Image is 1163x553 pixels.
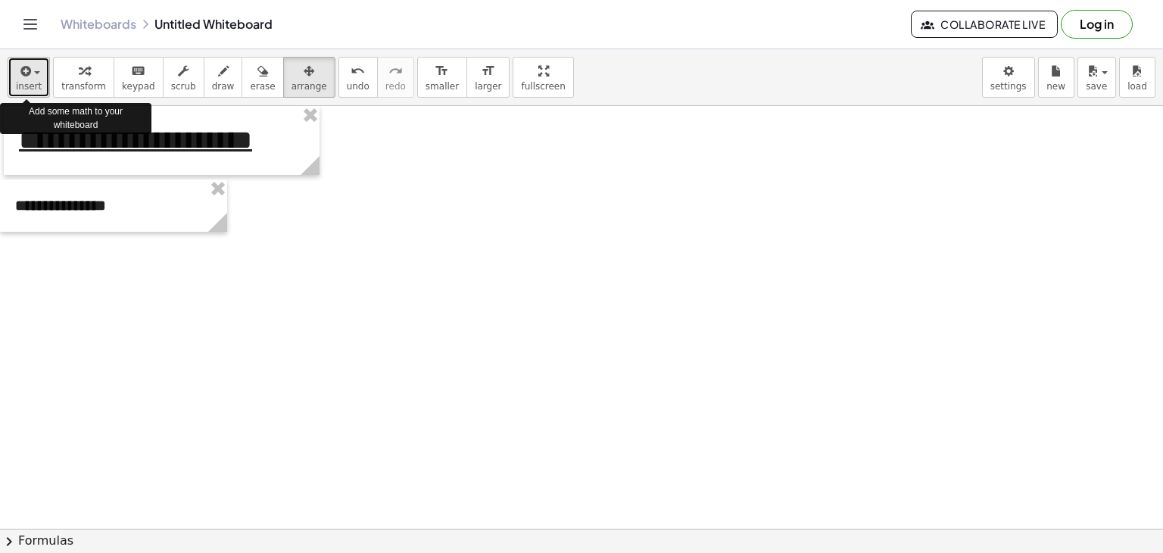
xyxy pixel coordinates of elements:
[61,81,106,92] span: transform
[171,81,196,92] span: scrub
[475,81,501,92] span: larger
[466,57,510,98] button: format_sizelarger
[924,17,1045,31] span: Collaborate Live
[1127,81,1147,92] span: load
[131,62,145,80] i: keyboard
[242,57,283,98] button: erase
[388,62,403,80] i: redo
[1119,57,1155,98] button: load
[481,62,495,80] i: format_size
[377,57,414,98] button: redoredo
[338,57,378,98] button: undoundo
[1046,81,1065,92] span: new
[1086,81,1107,92] span: save
[426,81,459,92] span: smaller
[8,57,50,98] button: insert
[347,81,369,92] span: undo
[212,81,235,92] span: draw
[1077,57,1116,98] button: save
[982,57,1035,98] button: settings
[18,12,42,36] button: Toggle navigation
[911,11,1058,38] button: Collaborate Live
[351,62,365,80] i: undo
[990,81,1027,92] span: settings
[61,17,136,32] a: Whiteboards
[114,57,164,98] button: keyboardkeypad
[53,57,114,98] button: transform
[521,81,565,92] span: fullscreen
[435,62,449,80] i: format_size
[1038,57,1074,98] button: new
[417,57,467,98] button: format_sizesmaller
[1061,10,1133,39] button: Log in
[16,81,42,92] span: insert
[283,57,335,98] button: arrange
[292,81,327,92] span: arrange
[163,57,204,98] button: scrub
[204,57,243,98] button: draw
[385,81,406,92] span: redo
[122,81,155,92] span: keypad
[513,57,573,98] button: fullscreen
[250,81,275,92] span: erase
